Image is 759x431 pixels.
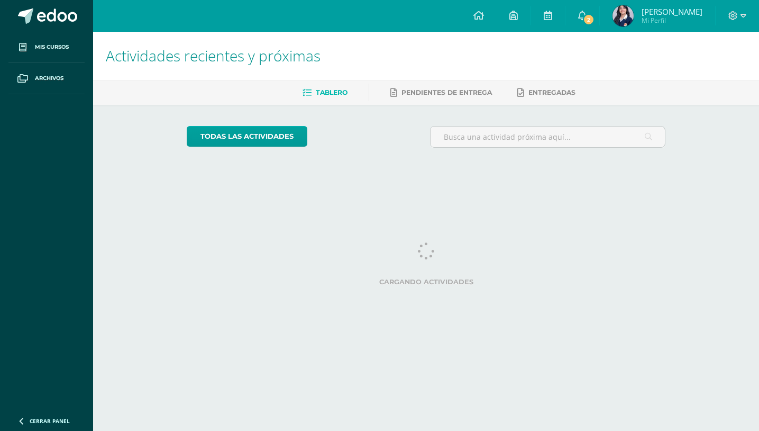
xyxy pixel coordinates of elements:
span: Entregadas [528,88,575,96]
label: Cargando actividades [187,278,665,286]
img: be204d0af1a65b80fd24d59c432c642a.png [612,5,634,26]
span: Tablero [316,88,348,96]
a: Archivos [8,63,85,94]
span: Mis cursos [35,43,69,51]
a: todas las Actividades [187,126,307,147]
input: Busca una actividad próxima aquí... [431,127,665,147]
span: [PERSON_NAME] [642,6,702,17]
span: 2 [582,14,594,25]
span: Cerrar panel [30,417,70,425]
a: Pendientes de entrega [390,84,492,101]
span: Archivos [35,74,63,83]
span: Pendientes de entrega [401,88,492,96]
span: Actividades recientes y próximas [106,46,321,66]
a: Entregadas [517,84,575,101]
a: Mis cursos [8,32,85,63]
span: Mi Perfil [642,16,702,25]
a: Tablero [303,84,348,101]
